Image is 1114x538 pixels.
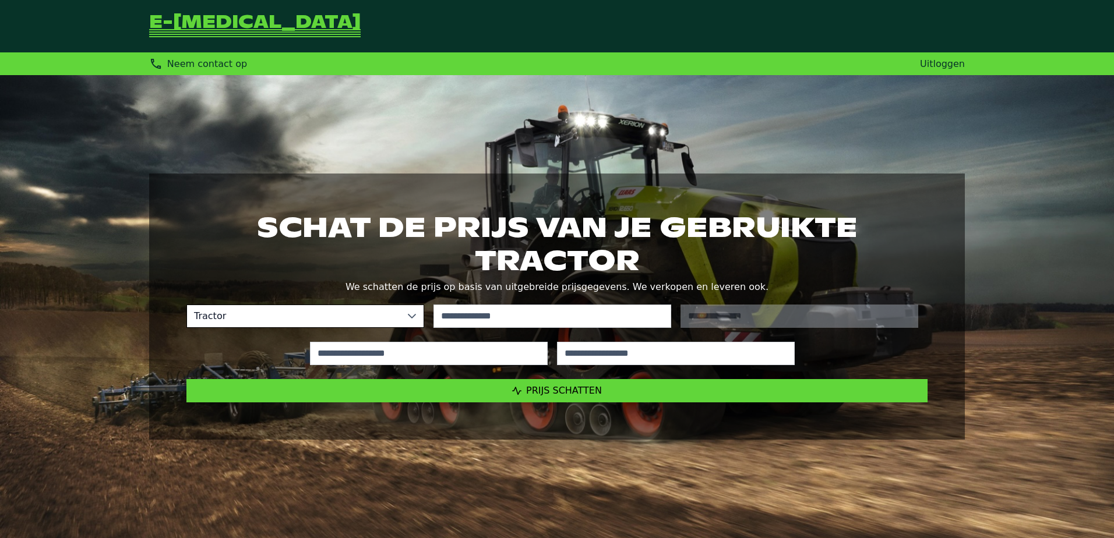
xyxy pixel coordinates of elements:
[920,58,965,69] a: Uitloggen
[186,279,928,295] p: We schatten de prijs op basis van uitgebreide prijsgegevens. We verkopen en leveren ook.
[526,385,602,396] span: Prijs schatten
[149,14,361,38] a: Terug naar de startpagina
[186,211,928,276] h1: Schat de prijs van je gebruikte tractor
[167,58,247,69] span: Neem contact op
[187,305,400,327] span: Tractor
[186,379,928,402] button: Prijs schatten
[149,57,247,70] div: Neem contact op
